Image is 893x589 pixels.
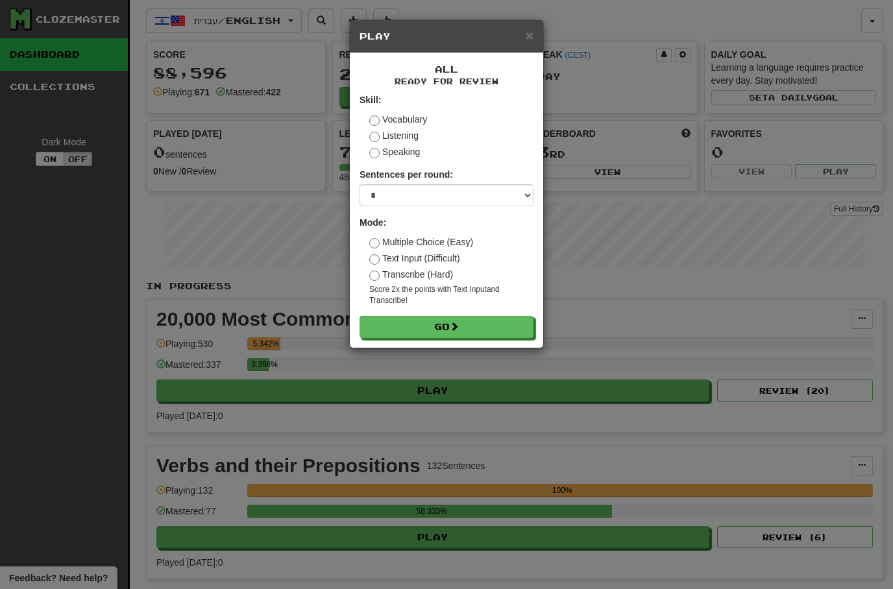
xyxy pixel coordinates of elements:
[360,30,533,43] h5: Play
[526,29,533,42] button: Close
[369,129,419,142] label: Listening
[360,316,533,338] button: Go
[369,145,420,158] label: Speaking
[369,270,380,281] input: Transcribe (Hard)
[369,268,453,281] label: Transcribe (Hard)
[360,217,386,228] strong: Mode:
[526,28,533,43] span: ×
[369,132,380,142] input: Listening
[360,168,453,181] label: Sentences per round:
[369,115,380,126] input: Vocabulary
[369,254,380,265] input: Text Input (Difficult)
[369,113,427,126] label: Vocabulary
[360,76,533,87] small: Ready for Review
[435,64,458,75] span: All
[369,235,473,248] label: Multiple Choice (Easy)
[360,95,381,105] strong: Skill:
[369,148,380,158] input: Speaking
[369,252,460,265] label: Text Input (Difficult)
[369,284,533,306] small: Score 2x the points with Text Input and Transcribe !
[369,238,380,248] input: Multiple Choice (Easy)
